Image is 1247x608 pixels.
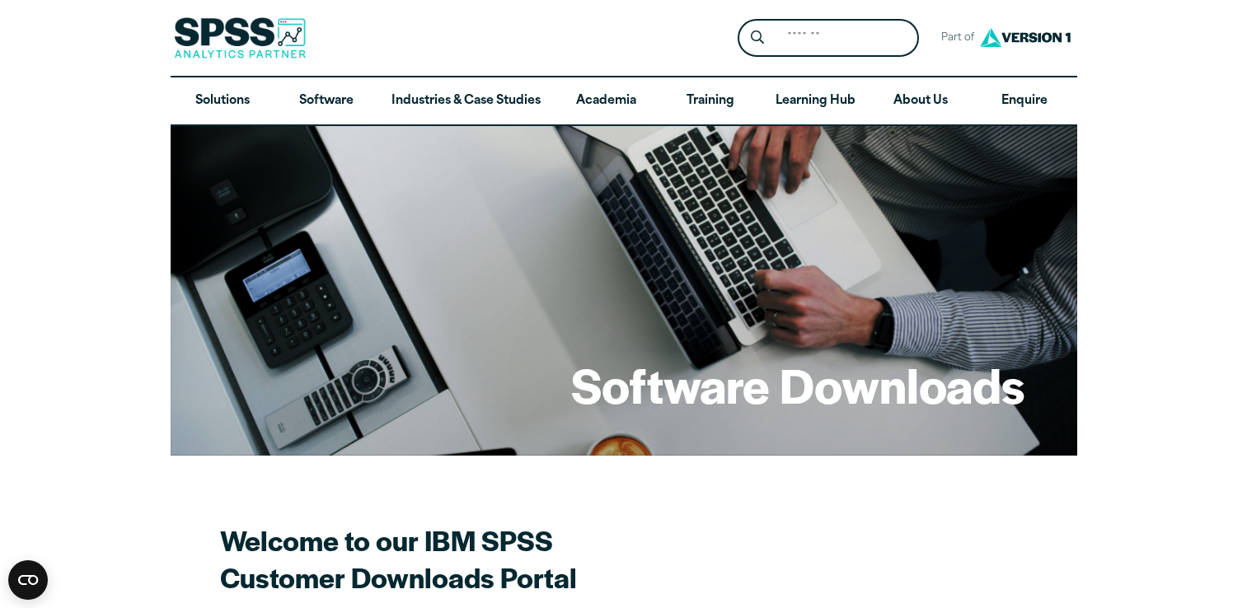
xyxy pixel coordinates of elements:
[762,77,869,125] a: Learning Hub
[869,77,973,125] a: About Us
[8,560,48,600] div: CookieBot Widget Contents
[742,23,772,54] button: Search magnifying glass icon
[554,77,658,125] a: Academia
[571,353,1024,417] h1: Software Downloads
[274,77,378,125] a: Software
[751,30,764,44] svg: Search magnifying glass icon
[171,77,274,125] a: Solutions
[171,77,1077,125] nav: Desktop version of site main menu
[8,560,48,600] button: Open CMP widget
[174,17,306,58] img: SPSS Analytics Partner
[932,26,976,50] span: Part of
[973,77,1076,125] a: Enquire
[976,22,1075,53] img: Version1 Logo
[220,521,797,596] h2: Welcome to our IBM SPSS Customer Downloads Portal
[378,77,554,125] a: Industries & Case Studies
[658,77,762,125] a: Training
[8,560,48,600] svg: CookieBot Widget Icon
[738,19,919,58] form: Site Header Search Form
